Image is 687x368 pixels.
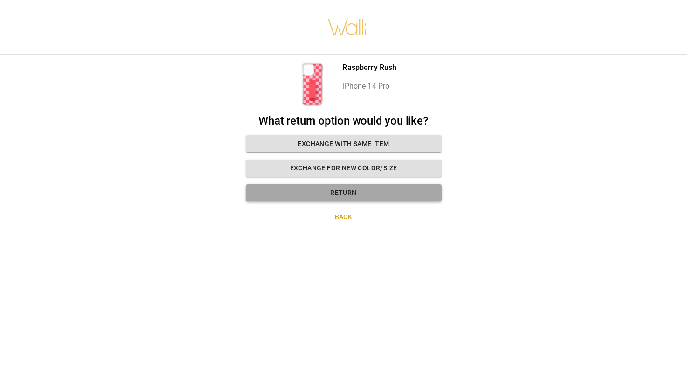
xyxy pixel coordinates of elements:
[246,208,442,226] button: Back
[342,62,396,73] p: Raspberry Rush
[246,135,442,153] button: Exchange with same item
[246,114,442,128] h2: What return option would you like?
[246,184,442,201] button: Return
[342,81,396,92] p: iPhone 14 Pro
[327,7,367,47] img: walli-inc.myshopify.com
[246,160,442,177] button: Exchange for new color/size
